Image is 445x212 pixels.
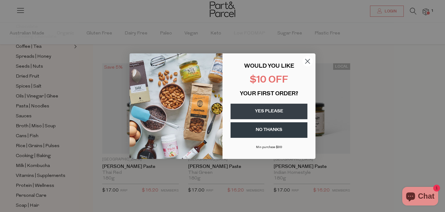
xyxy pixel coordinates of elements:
[250,75,288,85] span: $10 OFF
[256,146,282,149] span: Min purchase $99
[400,187,440,207] inbox-online-store-chat: Shopify online store chat
[231,122,307,138] button: NO THANKS
[231,104,307,119] button: YES PLEASE
[302,56,313,67] button: Close dialog
[240,91,298,97] span: YOUR FIRST ORDER?
[130,53,222,159] img: 43fba0fb-7538-40bc-babb-ffb1a4d097bc.jpeg
[244,64,294,69] span: WOULD YOU LIKE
